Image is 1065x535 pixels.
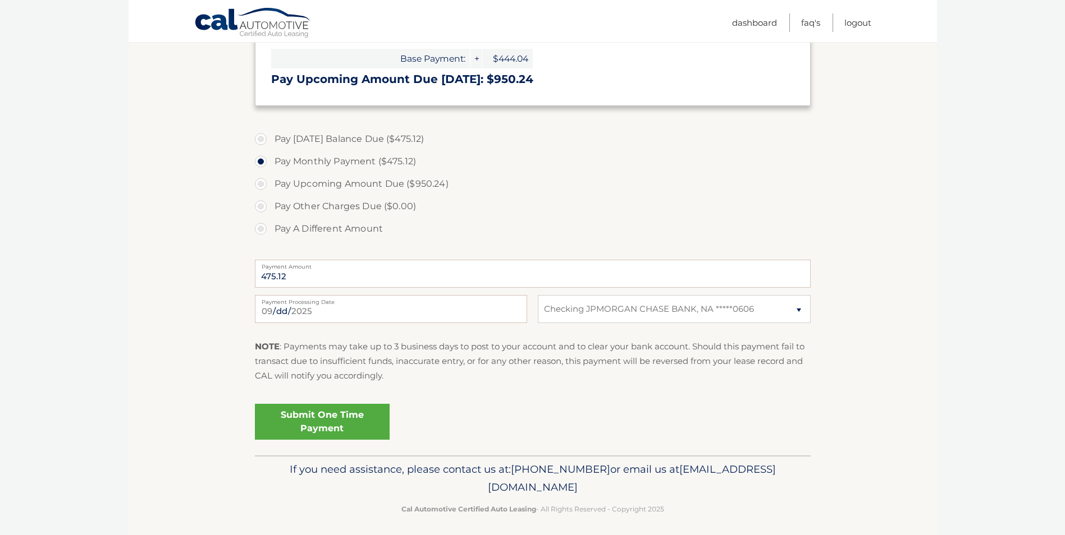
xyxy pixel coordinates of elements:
a: FAQ's [801,13,820,32]
a: Logout [844,13,871,32]
p: : Payments may take up to 3 business days to post to your account and to clear your bank account.... [255,339,811,384]
p: - All Rights Reserved - Copyright 2025 [262,503,803,515]
label: Pay Other Charges Due ($0.00) [255,195,811,218]
label: Pay A Different Amount [255,218,811,240]
span: [PHONE_NUMBER] [511,463,610,476]
label: Pay Upcoming Amount Due ($950.24) [255,173,811,195]
span: [EMAIL_ADDRESS][DOMAIN_NAME] [488,463,776,494]
strong: NOTE [255,341,280,352]
a: Cal Automotive [194,7,312,40]
h3: Pay Upcoming Amount Due [DATE]: $950.24 [271,72,794,86]
label: Pay [DATE] Balance Due ($475.12) [255,128,811,150]
strong: Cal Automotive Certified Auto Leasing [401,505,536,513]
input: Payment Date [255,295,527,323]
span: + [470,49,482,68]
span: Base Payment: [271,49,470,68]
label: Payment Amount [255,260,811,269]
a: Dashboard [732,13,777,32]
label: Pay Monthly Payment ($475.12) [255,150,811,173]
input: Payment Amount [255,260,811,288]
span: $444.04 [482,49,533,68]
a: Submit One Time Payment [255,404,390,440]
label: Payment Processing Date [255,295,527,304]
p: If you need assistance, please contact us at: or email us at [262,460,803,496]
